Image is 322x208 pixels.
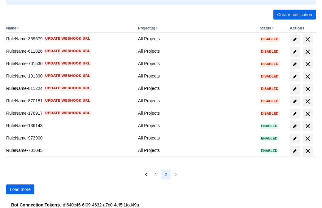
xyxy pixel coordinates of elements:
[138,36,255,42] div: All Projects
[292,124,297,129] span: edit
[292,99,297,104] span: edit
[260,124,279,128] span: Enabled
[6,85,133,91] div: RuleName-811224
[304,73,311,80] span: delete
[6,110,133,116] div: RuleName-176917
[304,36,311,43] span: delete
[292,148,297,153] span: edit
[260,137,279,140] span: Enabled
[260,87,280,91] span: Disabled
[138,48,255,54] div: All Projects
[45,86,90,91] span: Update webhook URL
[260,26,271,30] button: Status
[138,110,255,116] div: All Projects
[45,98,90,103] span: Update webhook URL
[304,48,311,55] span: delete
[138,98,255,104] div: All Projects
[138,147,255,153] div: All Projects
[151,170,161,179] button: Page 1
[260,149,279,153] span: Enabled
[45,73,90,78] span: Update webhook URL
[292,37,297,42] span: edit
[45,36,90,41] span: Update webhook URL
[141,170,181,179] nav: Pagination
[138,73,255,79] div: All Projects
[141,170,151,179] button: Previous
[6,48,133,54] div: RuleName-611826
[292,86,297,91] span: edit
[304,60,311,68] span: delete
[165,170,167,179] span: 2
[304,147,311,155] span: delete
[6,184,34,194] button: Load more
[11,202,57,207] strong: Bot Connection Token
[138,60,255,67] div: All Projects
[273,10,316,20] button: Create notification
[292,74,297,79] span: edit
[304,135,311,142] span: delete
[45,49,90,54] span: Update webhook URL
[138,122,255,129] div: All Projects
[260,62,280,66] span: Disabled
[6,147,133,153] div: RuleName-701045
[171,170,181,179] button: Next
[287,24,316,33] th: Actions
[292,111,297,116] span: edit
[155,170,157,179] span: 1
[260,112,280,115] span: Disabled
[138,85,255,91] div: All Projects
[292,49,297,54] span: edit
[6,36,133,42] div: RuleName-359679
[138,135,255,141] div: All Projects
[6,122,133,129] div: RuleName-136143
[260,100,280,103] span: Disabled
[10,184,31,194] span: Load more
[292,136,297,141] span: edit
[277,10,312,20] span: Create notification
[304,98,311,105] span: delete
[6,135,133,141] div: RuleName-973900
[304,110,311,117] span: delete
[260,50,280,53] span: Disabled
[45,111,90,116] span: Update webhook URL
[6,60,133,67] div: RuleName-701530
[304,85,311,93] span: delete
[6,73,133,79] div: RuleName-191390
[138,26,155,30] button: Project(s)
[260,75,280,78] span: Disabled
[260,38,280,41] span: Disabled
[304,122,311,130] span: delete
[161,170,171,179] button: Page 2
[11,202,311,208] div: : jc-df640c46-6f09-4632-a7c0-4ef5f1fcd49a
[6,98,133,104] div: RuleName-870181
[6,26,16,30] button: Name
[292,62,297,67] span: edit
[45,61,90,66] span: Update webhook URL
